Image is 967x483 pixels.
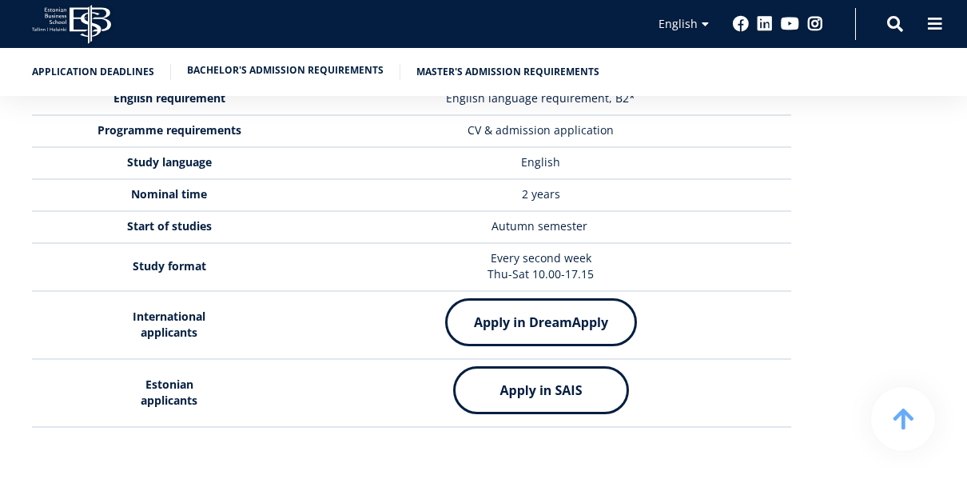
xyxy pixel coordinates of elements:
[807,16,823,32] a: Instagram
[133,309,205,324] strong: International
[127,218,212,234] strong: Start of studies
[141,325,197,340] strong: applicants
[299,115,791,147] td: CV & admission application
[145,377,193,392] strong: Estonian
[307,250,775,266] p: Every second week
[733,16,749,32] a: Facebook
[127,154,212,170] strong: Study language
[445,298,637,346] img: Apply in DreamApply
[781,16,799,32] a: Youtube
[133,258,206,273] strong: Study format
[113,90,225,106] strong: English requirement
[187,62,384,78] a: Bachelor's admission requirements
[307,266,775,282] p: Thu-Sat 10.00-17.15
[299,211,791,243] td: Autumn semester
[453,366,629,414] img: Apply in SAIS
[757,16,773,32] a: Linkedin
[299,83,791,115] td: English language requirement, B2*
[97,122,241,138] strong: Programme requirements
[416,64,599,80] a: Master's admission requirements
[32,64,154,80] a: Application deadlines
[299,147,791,179] td: English
[131,186,207,202] strong: Nominal time
[141,393,197,408] strong: applicants
[307,186,775,202] p: 2 years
